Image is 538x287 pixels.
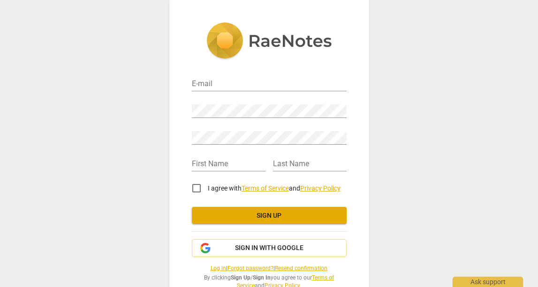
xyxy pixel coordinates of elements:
[275,265,327,272] a: Resend confirmation
[199,211,339,221] span: Sign up
[300,184,341,192] a: Privacy Policy
[453,277,523,287] div: Ask support
[211,265,226,272] a: Log in
[235,243,303,253] span: Sign in with Google
[253,274,271,281] b: Sign In
[192,265,347,272] span: | |
[192,239,347,257] button: Sign in with Google
[242,184,289,192] a: Terms of Service
[192,207,347,224] button: Sign up
[206,22,332,61] img: 5ac2273c67554f335776073100b6d88f.svg
[227,265,273,272] a: Forgot password?
[231,274,250,281] b: Sign Up
[208,184,341,192] span: I agree with and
